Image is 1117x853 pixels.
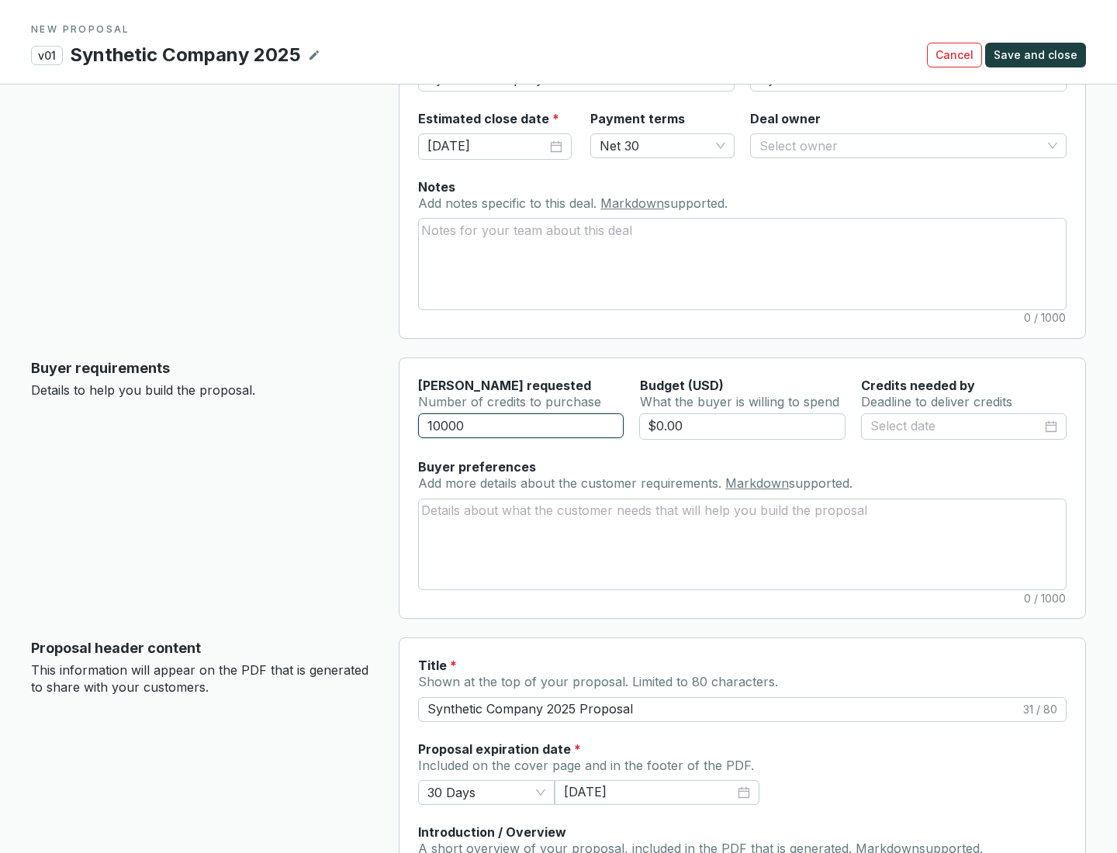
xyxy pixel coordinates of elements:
a: Markdown [725,475,789,491]
span: Budget (USD) [640,378,724,393]
label: Deal owner [750,110,821,127]
span: 30 Days [427,781,545,804]
p: Proposal header content [31,637,374,659]
span: supported. [789,475,852,491]
p: v01 [31,46,63,65]
a: Markdown [600,195,664,211]
label: Notes [418,178,455,195]
span: Number of credits to purchase [418,394,601,409]
label: [PERSON_NAME] requested [418,377,591,394]
p: This information will appear on the PDF that is generated to share with your customers. [31,662,374,696]
span: supported. [664,195,728,211]
button: Cancel [927,43,982,67]
p: Synthetic Company 2025 [69,42,302,68]
label: Introduction / Overview [418,824,566,841]
span: Add more details about the customer requirements. [418,475,725,491]
input: Select date [564,783,735,802]
span: 31 / 80 [1023,702,1057,717]
label: Credits needed by [861,377,975,394]
label: Payment terms [590,110,685,127]
span: Net 30 [600,134,725,157]
input: Select date [870,416,1042,437]
span: Cancel [935,47,973,63]
span: Included on the cover page and in the footer of the PDF. [418,758,754,773]
span: Deadline to deliver credits [861,394,1012,409]
label: Buyer preferences [418,458,536,475]
p: Buyer requirements [31,357,374,379]
span: Add notes specific to this deal. [418,195,600,211]
span: Shown at the top of your proposal. Limited to 80 characters. [418,674,778,689]
p: NEW PROPOSAL [31,23,1086,36]
label: Estimated close date [418,110,559,127]
span: What the buyer is willing to spend [640,394,839,409]
label: Title [418,657,457,674]
span: Save and close [994,47,1077,63]
button: Save and close [985,43,1086,67]
input: Select date [427,136,547,157]
label: Proposal expiration date [418,741,581,758]
p: Details to help you build the proposal. [31,382,374,399]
